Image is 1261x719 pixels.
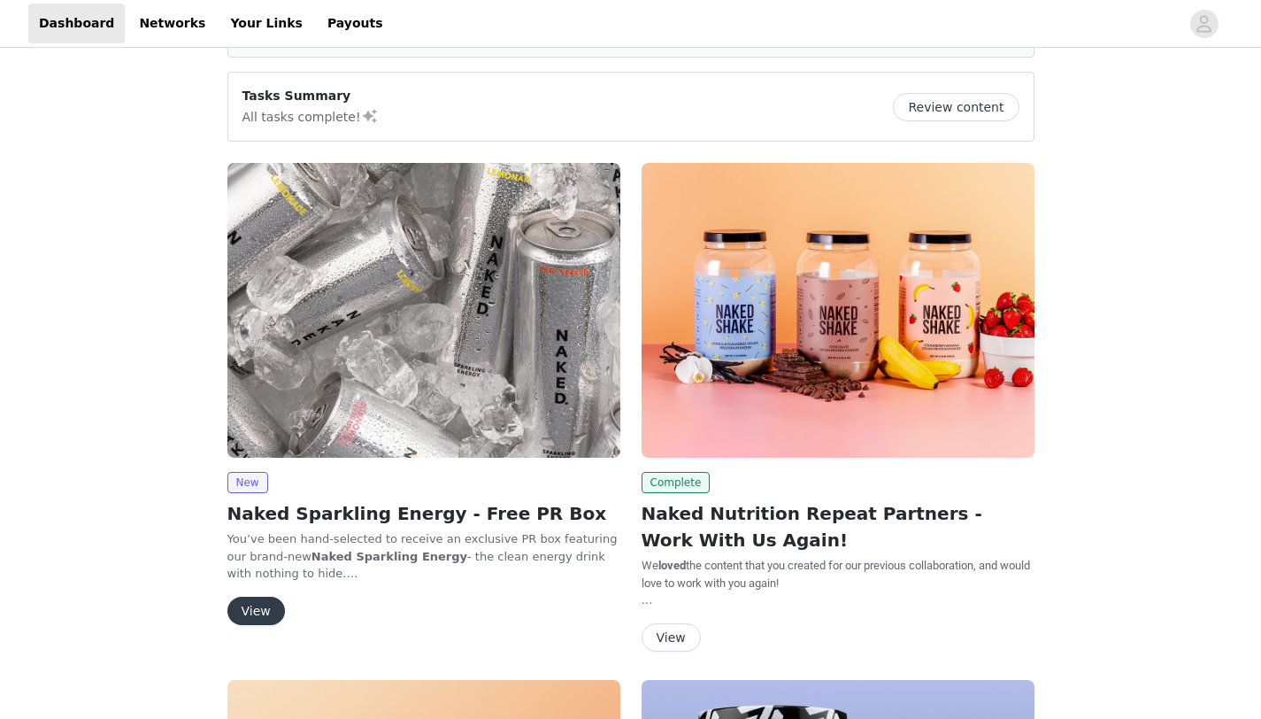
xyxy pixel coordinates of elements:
a: Networks [128,4,216,43]
img: Naked Nutrition [227,163,620,458]
img: Naked Nutrition [642,163,1034,458]
button: View [227,597,285,625]
div: avatar [1196,10,1212,38]
button: View [642,623,701,652]
span: Complete [642,472,711,493]
span: New [227,472,268,493]
h2: Naked Sparkling Energy - Free PR Box [227,500,620,527]
span: We the content that you created for our previous collaboration, and would love to work with you a... [642,559,1030,590]
a: Payouts [317,4,394,43]
p: All tasks complete! [242,105,379,127]
button: Review content [893,93,1019,121]
p: Tasks Summary [242,87,379,105]
strong: loved [658,559,686,572]
a: View [227,605,285,618]
h2: Naked Nutrition Repeat Partners - Work With Us Again! [642,500,1034,553]
strong: Naked Sparkling Energy [311,550,467,563]
a: View [642,631,701,645]
a: Dashboard [28,4,125,43]
p: You’ve been hand-selected to receive an exclusive PR box featuring our brand-new - the clean ener... [227,530,620,583]
a: Your Links [219,4,313,43]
